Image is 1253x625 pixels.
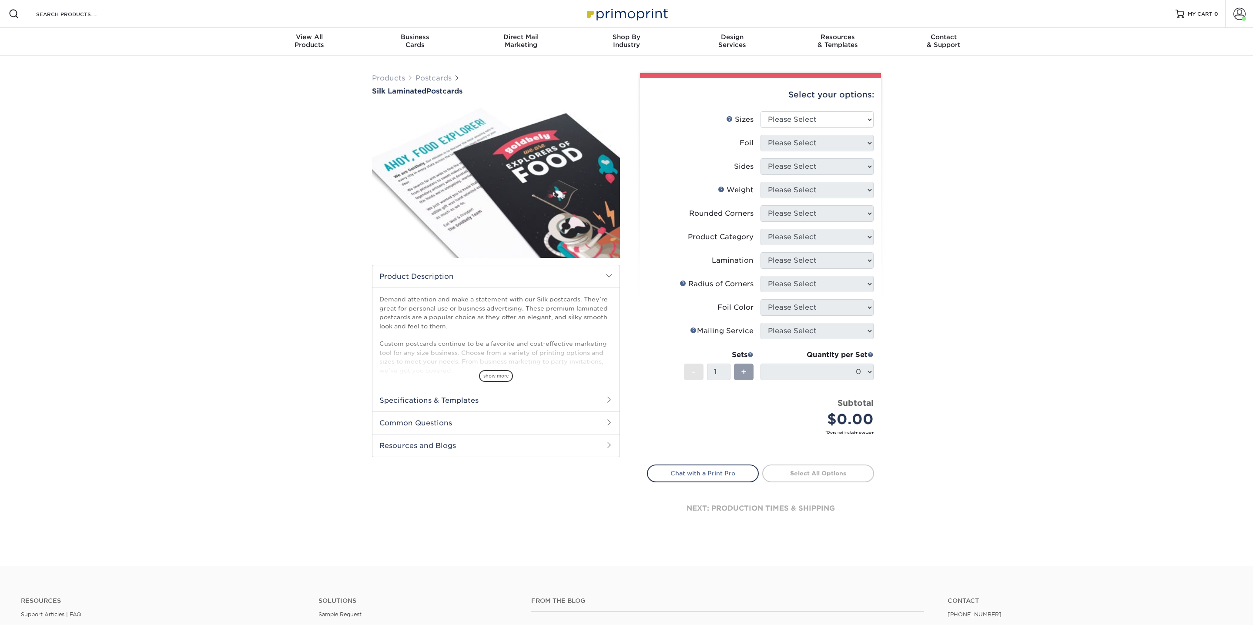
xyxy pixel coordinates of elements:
div: Radius of Corners [680,279,754,289]
a: DesignServices [679,28,785,56]
a: Support Articles | FAQ [21,611,81,618]
a: Products [372,74,405,82]
div: Foil Color [717,302,754,313]
div: Rounded Corners [689,208,754,219]
h1: Postcards [372,87,620,95]
strong: Subtotal [838,398,874,408]
div: Sides [734,161,754,172]
div: Quantity per Set [761,350,874,360]
div: Foil [740,138,754,148]
span: - [692,365,696,378]
a: Postcards [415,74,452,82]
small: *Does not include postage [654,430,874,435]
div: $0.00 [767,409,874,430]
a: Sample Request [318,611,362,618]
h4: Solutions [318,597,518,605]
div: & Support [891,33,996,49]
a: Chat with a Print Pro [647,465,759,482]
div: Mailing Service [690,326,754,336]
h4: Resources [21,597,305,605]
a: View AllProducts [257,28,362,56]
span: View All [257,33,362,41]
div: Lamination [712,255,754,266]
a: [PHONE_NUMBER] [948,611,1002,618]
div: Product Category [688,232,754,242]
img: Silk Laminated 01 [372,96,620,267]
a: Resources& Templates [785,28,891,56]
span: Resources [785,33,891,41]
span: Contact [891,33,996,41]
a: Shop ByIndustry [574,28,680,56]
span: Business [362,33,468,41]
span: Direct Mail [468,33,574,41]
a: Contact [948,597,1232,605]
div: Select your options: [647,78,874,111]
div: Products [257,33,362,49]
p: Demand attention and make a statement with our Silk postcards. They’re great for personal use or ... [379,295,613,375]
span: Design [679,33,785,41]
a: Select All Options [762,465,874,482]
h2: Specifications & Templates [372,389,620,411]
a: Silk LaminatedPostcards [372,87,620,95]
span: show more [479,370,513,382]
div: & Templates [785,33,891,49]
a: BusinessCards [362,28,468,56]
input: SEARCH PRODUCTS..... [35,9,120,19]
div: Weight [718,185,754,195]
div: Services [679,33,785,49]
span: MY CART [1188,10,1213,18]
span: 0 [1214,11,1218,17]
a: Direct MailMarketing [468,28,574,56]
h2: Resources and Blogs [372,434,620,457]
span: Shop By [574,33,680,41]
div: next: production times & shipping [647,482,874,535]
div: Sizes [726,114,754,125]
span: + [741,365,747,378]
div: Marketing [468,33,574,49]
h4: From the Blog [531,597,925,605]
h2: Product Description [372,265,620,287]
div: Sets [684,350,754,360]
a: Contact& Support [891,28,996,56]
span: Silk Laminated [372,87,426,95]
img: Primoprint [583,4,670,23]
div: Cards [362,33,468,49]
h2: Common Questions [372,411,620,434]
div: Industry [574,33,680,49]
